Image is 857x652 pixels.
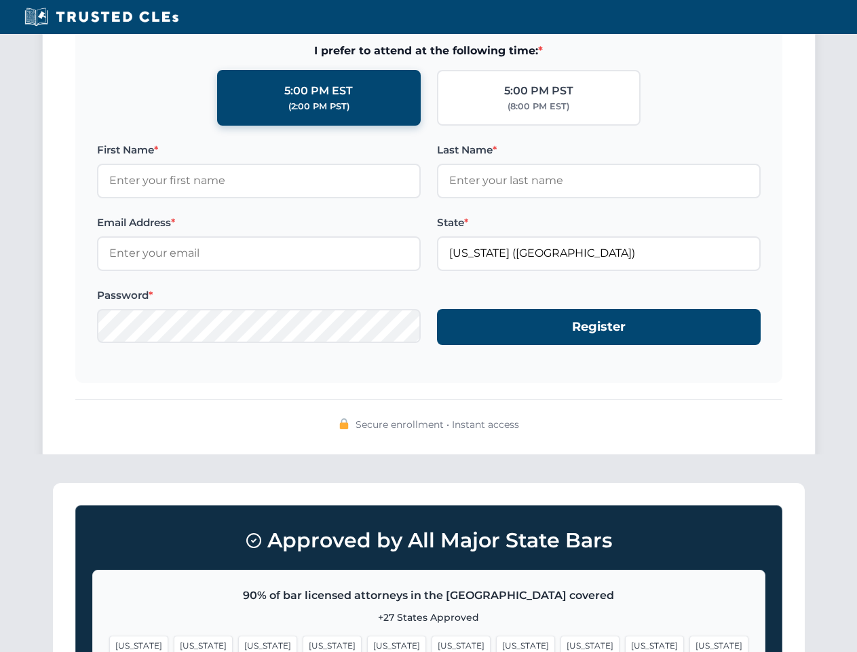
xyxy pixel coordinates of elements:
[92,522,765,559] h3: Approved by All Major State Bars
[97,164,421,198] input: Enter your first name
[504,82,573,100] div: 5:00 PM PST
[97,215,421,231] label: Email Address
[97,287,421,304] label: Password
[288,100,349,113] div: (2:00 PM PST)
[437,164,761,198] input: Enter your last name
[97,42,761,60] span: I prefer to attend at the following time:
[284,82,353,100] div: 5:00 PM EST
[339,418,349,429] img: 🔒
[20,7,183,27] img: Trusted CLEs
[97,142,421,158] label: First Name
[437,236,761,270] input: Florida (FL)
[97,236,421,270] input: Enter your email
[437,309,761,345] button: Register
[508,100,569,113] div: (8:00 PM EST)
[437,142,761,158] label: Last Name
[109,587,748,604] p: 90% of bar licensed attorneys in the [GEOGRAPHIC_DATA] covered
[356,417,519,432] span: Secure enrollment • Instant access
[109,610,748,625] p: +27 States Approved
[437,215,761,231] label: State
